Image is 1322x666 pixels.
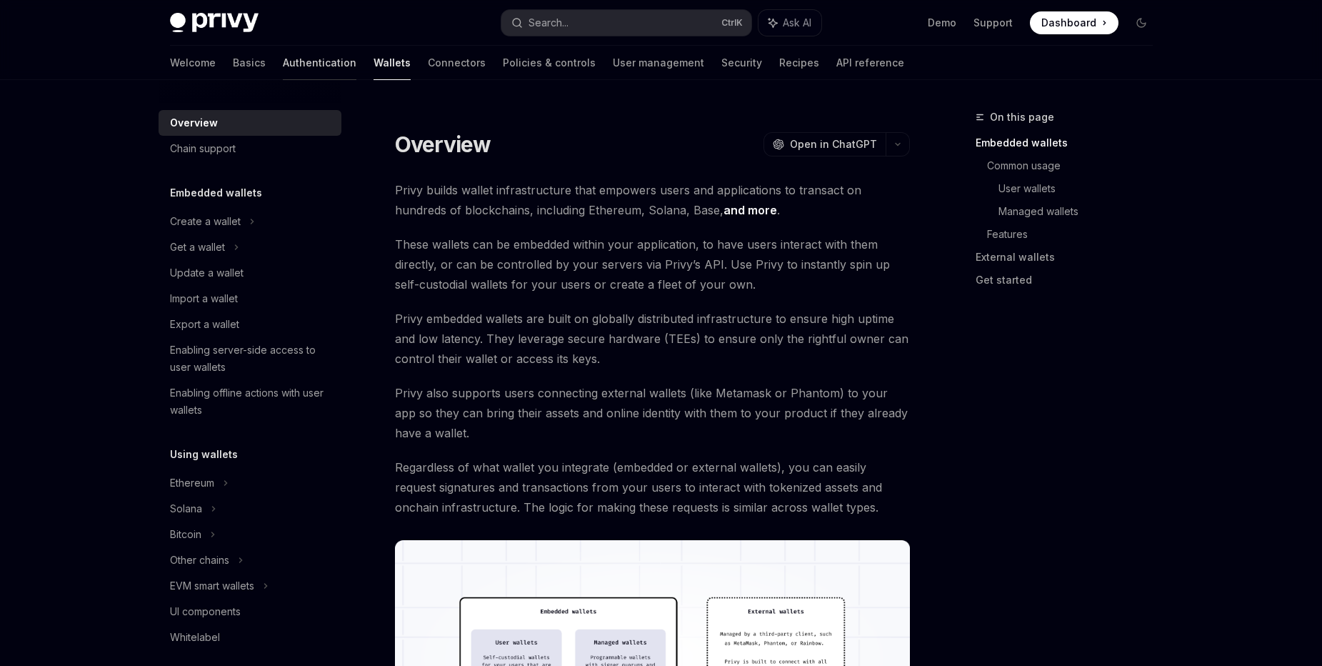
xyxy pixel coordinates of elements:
a: API reference [836,46,904,80]
a: Update a wallet [159,260,341,286]
a: Support [973,16,1013,30]
span: Privy also supports users connecting external wallets (like Metamask or Phantom) to your app so t... [395,383,910,443]
span: Ask AI [783,16,811,30]
a: Managed wallets [998,200,1164,223]
a: Connectors [428,46,486,80]
h5: Embedded wallets [170,184,262,202]
h1: Overview [395,131,491,157]
a: and more [723,203,777,218]
div: Overview [170,114,218,131]
a: Dashboard [1030,11,1118,34]
div: Ethereum [170,474,214,492]
span: Ctrl K [721,17,743,29]
div: Import a wallet [170,290,238,307]
a: Whitelabel [159,625,341,650]
a: Get started [976,269,1164,292]
a: Export a wallet [159,312,341,337]
a: Enabling offline actions with user wallets [159,380,341,423]
div: Update a wallet [170,264,244,282]
a: Welcome [170,46,216,80]
span: Open in ChatGPT [790,137,877,151]
div: UI components [170,603,241,620]
a: Import a wallet [159,286,341,312]
div: Whitelabel [170,629,220,646]
div: Bitcoin [170,526,201,543]
a: User wallets [998,177,1164,200]
span: On this page [990,109,1054,126]
div: Search... [529,14,569,31]
span: These wallets can be embedded within your application, to have users interact with them directly,... [395,234,910,294]
div: Get a wallet [170,239,225,256]
div: Create a wallet [170,213,241,230]
a: Security [721,46,762,80]
button: Search...CtrlK [501,10,751,36]
span: Dashboard [1041,16,1096,30]
button: Ask AI [758,10,821,36]
a: Common usage [987,154,1164,177]
div: Export a wallet [170,316,239,333]
a: Wallets [374,46,411,80]
a: Features [987,223,1164,246]
a: User management [613,46,704,80]
span: Privy embedded wallets are built on globally distributed infrastructure to ensure high uptime and... [395,309,910,369]
h5: Using wallets [170,446,238,463]
button: Open in ChatGPT [763,132,886,156]
div: Enabling offline actions with user wallets [170,384,333,419]
img: dark logo [170,13,259,33]
a: External wallets [976,246,1164,269]
span: Regardless of what wallet you integrate (embedded or external wallets), you can easily request si... [395,457,910,517]
a: Embedded wallets [976,131,1164,154]
div: Solana [170,500,202,517]
a: Chain support [159,136,341,161]
a: Authentication [283,46,356,80]
a: Basics [233,46,266,80]
a: Enabling server-side access to user wallets [159,337,341,380]
a: Recipes [779,46,819,80]
span: Privy builds wallet infrastructure that empowers users and applications to transact on hundreds o... [395,180,910,220]
div: Enabling server-side access to user wallets [170,342,333,376]
button: Toggle dark mode [1130,11,1153,34]
a: UI components [159,599,341,625]
a: Overview [159,110,341,136]
div: Chain support [170,140,236,157]
a: Demo [928,16,956,30]
div: EVM smart wallets [170,577,254,595]
a: Policies & controls [503,46,596,80]
div: Other chains [170,552,229,569]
